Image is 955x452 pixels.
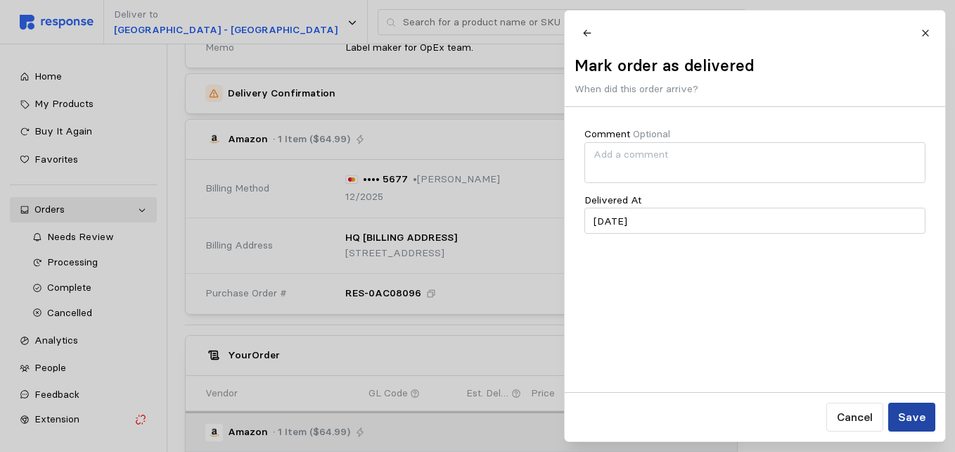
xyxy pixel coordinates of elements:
[633,127,670,140] span: Optional
[575,55,754,77] h2: Mark order as delivered
[826,403,883,432] button: Cancel
[887,403,935,432] button: Save
[584,193,641,208] p: Delivered At
[575,82,754,97] p: When did this order arrive?
[584,127,670,142] p: Comment
[897,408,925,426] p: Save
[836,408,872,426] p: Cancel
